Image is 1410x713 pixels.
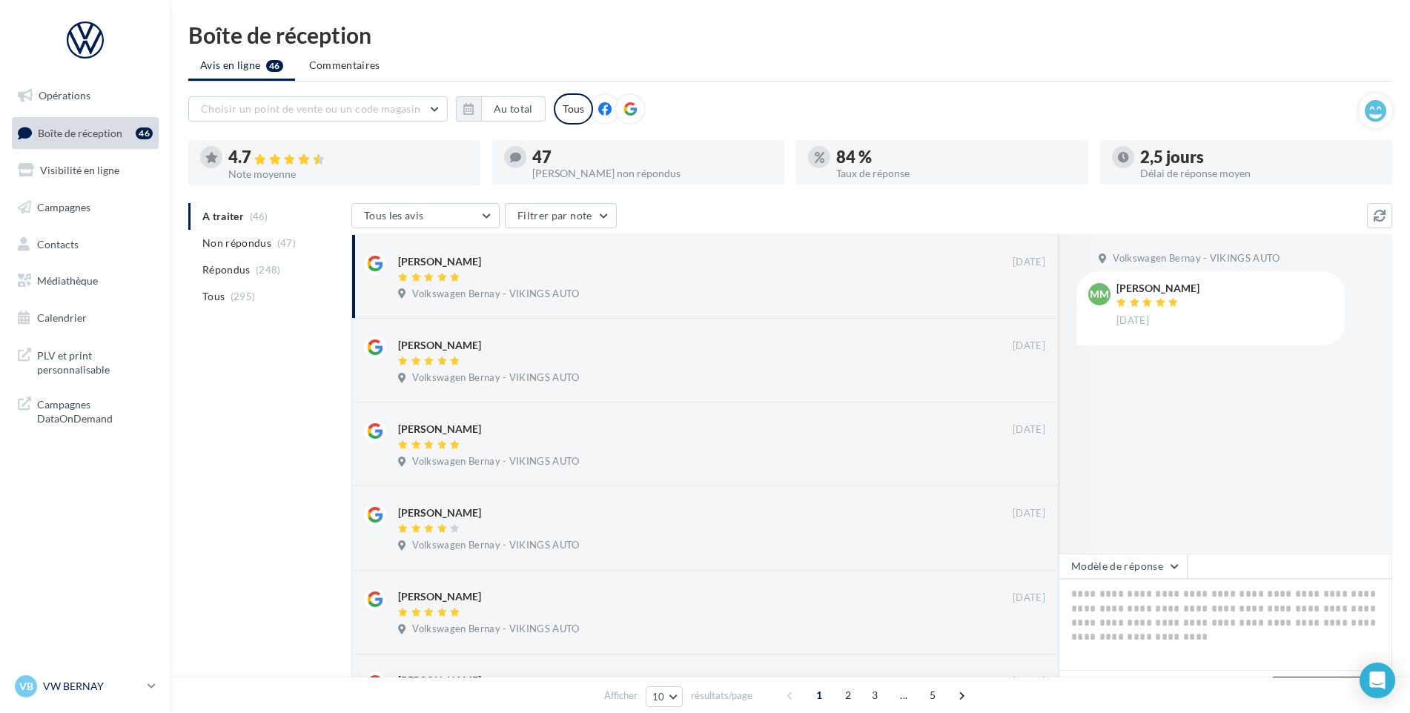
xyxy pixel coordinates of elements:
[398,338,481,353] div: [PERSON_NAME]
[1013,339,1045,353] span: [DATE]
[1140,168,1380,179] div: Délai de réponse moyen
[691,689,752,703] span: résultats/page
[37,311,87,324] span: Calendrier
[202,289,225,304] span: Tous
[1013,507,1045,520] span: [DATE]
[277,237,296,249] span: (47)
[37,345,153,377] span: PLV et print personnalisable
[9,229,162,260] a: Contacts
[202,262,251,277] span: Répondus
[1013,591,1045,605] span: [DATE]
[412,371,579,385] span: Volkswagen Bernay - VIKINGS AUTO
[9,155,162,186] a: Visibilité en ligne
[863,683,887,707] span: 3
[836,683,860,707] span: 2
[398,422,481,437] div: [PERSON_NAME]
[9,339,162,383] a: PLV et print personnalisable
[412,623,579,636] span: Volkswagen Bernay - VIKINGS AUTO
[412,455,579,468] span: Volkswagen Bernay - VIKINGS AUTO
[1059,554,1188,579] button: Modèle de réponse
[412,288,579,301] span: Volkswagen Bernay - VIKINGS AUTO
[202,236,271,251] span: Non répondus
[9,192,162,223] a: Campagnes
[604,689,638,703] span: Afficher
[1360,663,1395,698] div: Open Intercom Messenger
[554,93,593,125] div: Tous
[532,149,772,165] div: 47
[921,683,944,707] span: 5
[532,168,772,179] div: [PERSON_NAME] non répondus
[997,453,1046,474] button: Ignorer
[37,237,79,250] span: Contacts
[1090,287,1109,302] span: MM
[256,264,281,276] span: (248)
[652,691,665,703] span: 10
[1013,423,1045,437] span: [DATE]
[38,126,122,139] span: Boîte de réception
[9,302,162,334] a: Calendrier
[997,285,1046,306] button: Ignorer
[231,291,256,302] span: (295)
[412,539,579,552] span: Volkswagen Bernay - VIKINGS AUTO
[12,672,159,700] a: VB VW BERNAY
[136,127,153,139] div: 46
[398,505,481,520] div: [PERSON_NAME]
[39,89,90,102] span: Opérations
[456,96,546,122] button: Au total
[398,589,481,604] div: [PERSON_NAME]
[807,683,831,707] span: 1
[309,58,380,73] span: Commentaires
[201,102,420,115] span: Choisir un point de vente ou un code magasin
[37,394,153,426] span: Campagnes DataOnDemand
[364,209,424,222] span: Tous les avis
[1116,283,1199,294] div: [PERSON_NAME]
[1116,314,1149,328] span: [DATE]
[398,254,481,269] div: [PERSON_NAME]
[351,203,500,228] button: Tous les avis
[37,201,90,213] span: Campagnes
[836,149,1076,165] div: 84 %
[997,537,1046,558] button: Ignorer
[228,169,469,179] div: Note moyenne
[37,274,98,287] span: Médiathèque
[9,265,162,296] a: Médiathèque
[1013,256,1045,269] span: [DATE]
[997,621,1046,642] button: Ignorer
[9,117,162,149] a: Boîte de réception46
[19,679,33,694] span: VB
[1113,252,1280,265] span: Volkswagen Bernay - VIKINGS AUTO
[188,96,448,122] button: Choisir un point de vente ou un code magasin
[9,80,162,111] a: Opérations
[505,203,617,228] button: Filtrer par note
[40,164,119,176] span: Visibilité en ligne
[43,679,142,694] p: VW BERNAY
[1140,149,1380,165] div: 2,5 jours
[398,673,481,688] div: [PERSON_NAME]
[9,388,162,432] a: Campagnes DataOnDemand
[481,96,546,122] button: Au total
[1013,675,1045,689] span: [DATE]
[997,369,1046,390] button: Ignorer
[892,683,916,707] span: ...
[836,168,1076,179] div: Taux de réponse
[228,149,469,166] div: 4.7
[188,24,1392,46] div: Boîte de réception
[646,686,684,707] button: 10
